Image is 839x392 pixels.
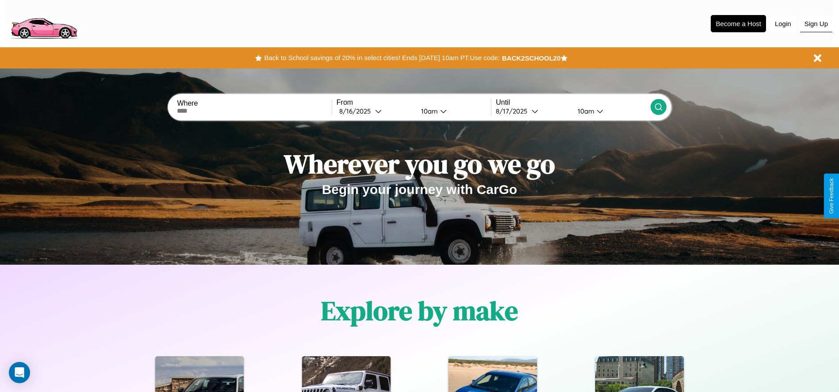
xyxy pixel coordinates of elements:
div: 10am [573,107,597,115]
button: 10am [571,107,651,116]
div: 8 / 17 / 2025 [496,107,532,115]
img: logo [7,4,81,41]
div: Open Intercom Messenger [9,362,30,383]
b: BACK2SCHOOL20 [502,54,561,62]
button: Login [770,15,796,32]
button: 8/16/2025 [337,107,414,116]
label: Where [177,99,331,107]
div: 10am [417,107,440,115]
h1: Explore by make [321,293,518,329]
button: Sign Up [800,15,832,32]
button: Become a Host [711,15,766,32]
button: Back to School savings of 20% in select cities! Ends [DATE] 10am PT.Use code: [262,52,502,64]
div: 8 / 16 / 2025 [339,107,375,115]
label: Until [496,99,650,107]
label: From [337,99,491,107]
div: Give Feedback [828,178,835,214]
button: 10am [414,107,491,116]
